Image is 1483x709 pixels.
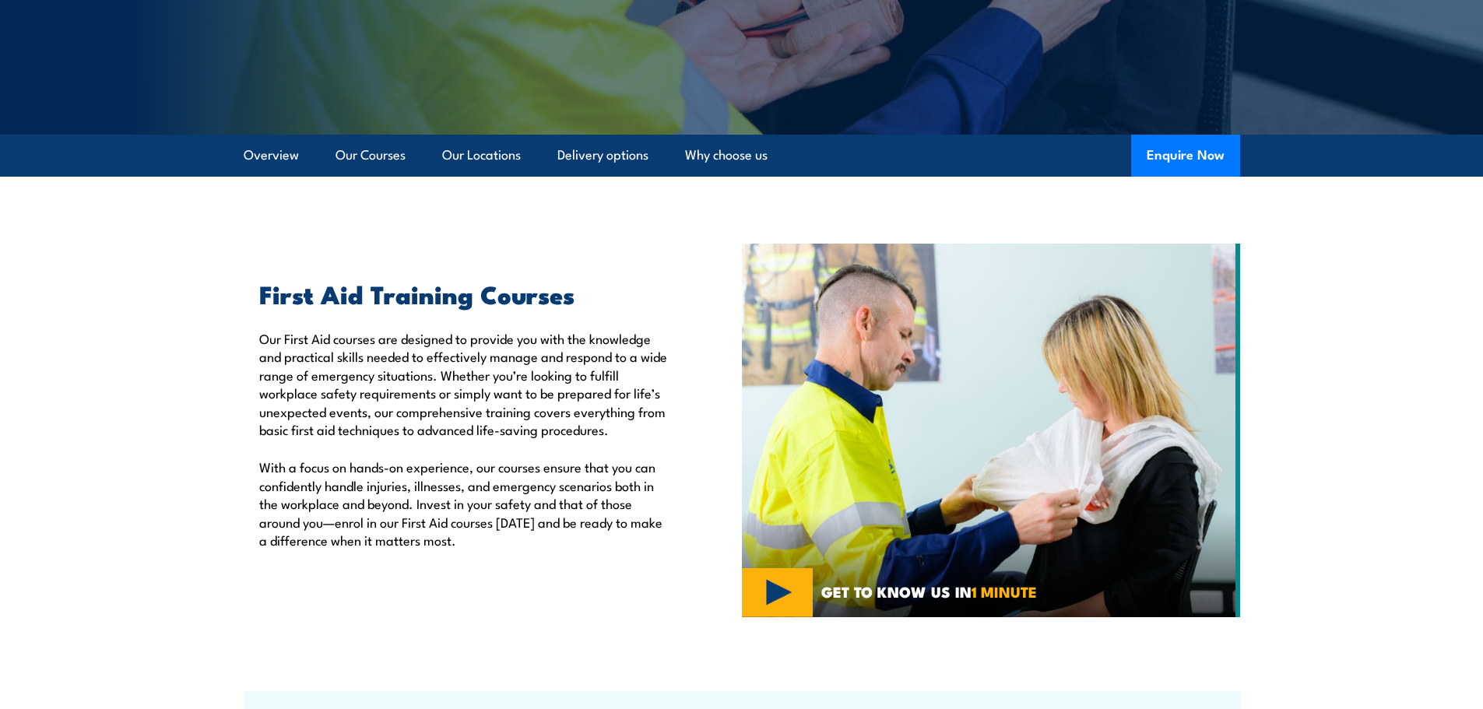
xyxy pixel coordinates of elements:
strong: 1 MINUTE [972,580,1037,602]
span: GET TO KNOW US IN [821,584,1037,598]
a: Delivery options [557,135,648,176]
a: Our Locations [442,135,521,176]
h2: First Aid Training Courses [259,283,670,304]
a: Why choose us [685,135,768,176]
button: Enquire Now [1131,135,1240,177]
p: Our First Aid courses are designed to provide you with the knowledge and practical skills needed ... [259,329,670,438]
p: With a focus on hands-on experience, our courses ensure that you can confidently handle injuries,... [259,458,670,549]
a: Overview [244,135,299,176]
a: Our Courses [336,135,406,176]
img: Fire & Safety Australia deliver Health and Safety Representatives Training Courses – HSR Training [742,244,1240,617]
